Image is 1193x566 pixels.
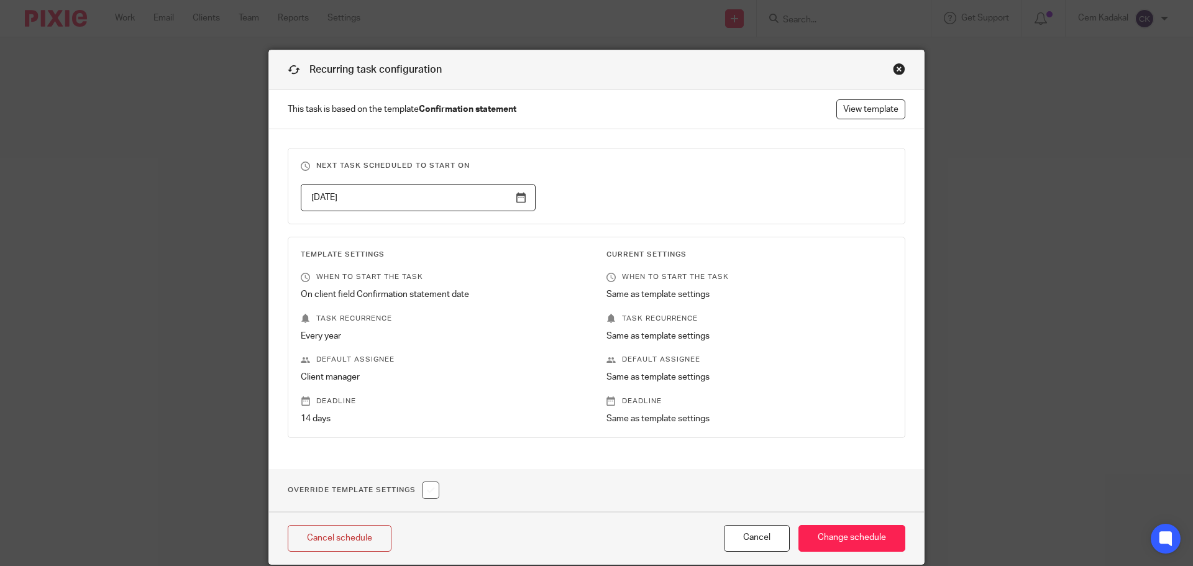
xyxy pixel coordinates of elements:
[288,482,439,499] h1: Override Template Settings
[836,99,905,119] a: View template
[606,355,892,365] p: Default assignee
[301,161,892,171] h3: Next task scheduled to start on
[301,288,587,301] p: On client field Confirmation statement date
[724,525,790,552] button: Cancel
[301,413,587,425] p: 14 days
[893,63,905,75] div: Close this dialog window
[606,396,892,406] p: Deadline
[606,272,892,282] p: When to start the task
[606,288,892,301] p: Same as template settings
[288,525,391,552] a: Cancel schedule
[288,103,516,116] span: This task is based on the template
[301,355,587,365] p: Default assignee
[606,314,892,324] p: Task recurrence
[301,272,587,282] p: When to start the task
[606,371,892,383] p: Same as template settings
[301,250,587,260] h3: Template Settings
[301,330,587,342] p: Every year
[301,396,587,406] p: Deadline
[606,250,892,260] h3: Current Settings
[798,525,905,552] input: Change schedule
[301,371,587,383] p: Client manager
[606,330,892,342] p: Same as template settings
[288,63,442,77] h1: Recurring task configuration
[301,314,587,324] p: Task recurrence
[606,413,892,425] p: Same as template settings
[419,105,516,114] strong: Confirmation statement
